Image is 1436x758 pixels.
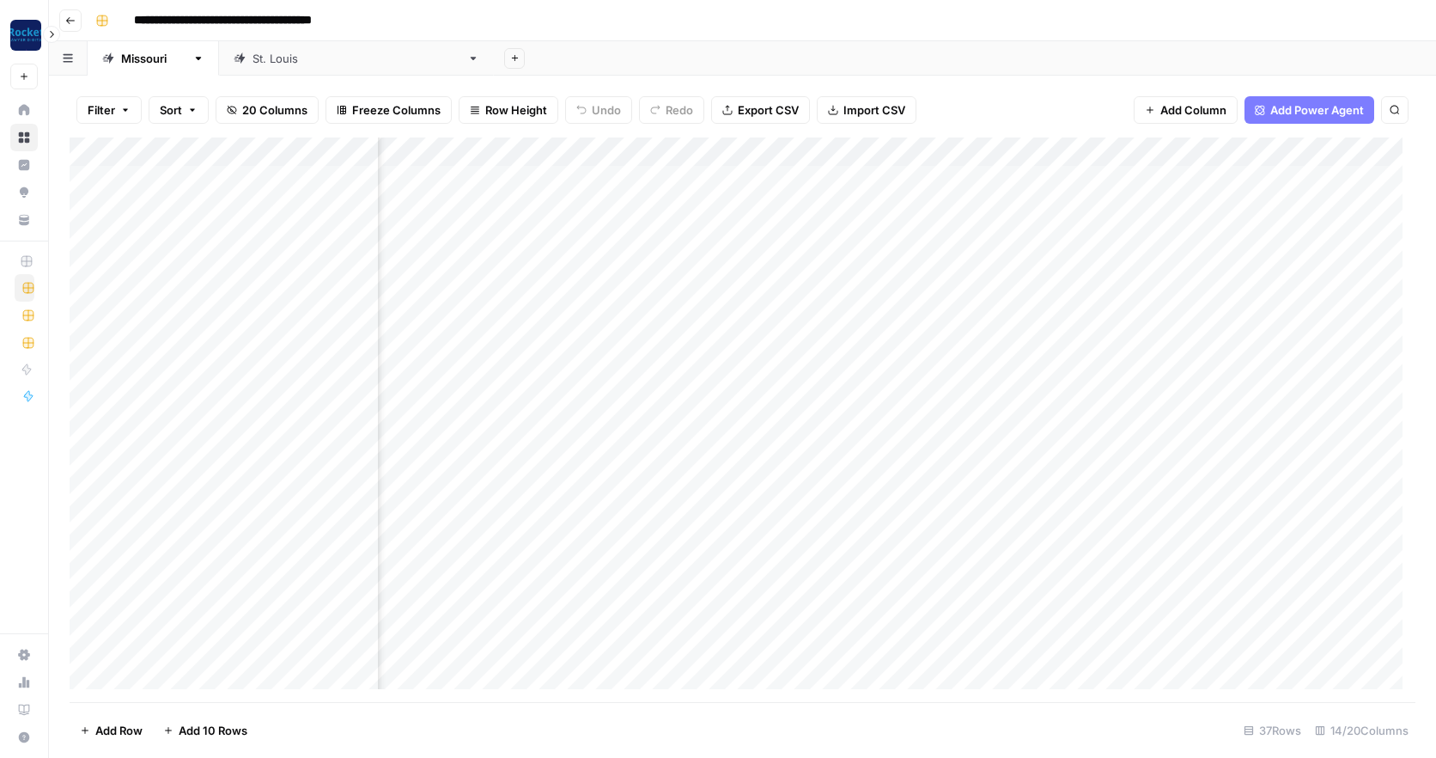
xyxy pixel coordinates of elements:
a: Learning Hub [10,696,38,724]
span: Row Height [485,101,547,119]
span: Undo [592,101,621,119]
button: Workspace: Rocket Pilots [10,14,38,57]
a: [US_STATE] [88,41,219,76]
a: Home [10,96,38,124]
button: Filter [76,96,142,124]
button: Sort [149,96,209,124]
button: Add 10 Rows [153,717,258,744]
div: 37 Rows [1237,717,1308,744]
a: Insights [10,151,38,179]
span: Add Row [95,722,143,739]
button: Row Height [459,96,558,124]
a: Opportunities [10,179,38,206]
button: 20 Columns [216,96,319,124]
span: Add Power Agent [1270,101,1364,119]
span: Filter [88,101,115,119]
a: Usage [10,669,38,696]
img: Rocket Pilots Logo [10,20,41,51]
button: Help + Support [10,724,38,751]
a: Settings [10,641,38,669]
button: Add Row [70,717,153,744]
button: Add Column [1134,96,1238,124]
span: Redo [666,101,693,119]
div: [US_STATE] [121,50,186,67]
button: Export CSV [711,96,810,124]
a: Your Data [10,206,38,234]
span: Import CSV [843,101,905,119]
button: Undo [565,96,632,124]
span: 20 Columns [242,101,307,119]
span: Add Column [1160,101,1226,119]
button: Freeze Columns [326,96,452,124]
div: [GEOGRAPHIC_DATA][PERSON_NAME] [253,50,460,67]
button: Import CSV [817,96,916,124]
div: 14/20 Columns [1308,717,1415,744]
button: Redo [639,96,704,124]
a: Browse [10,124,38,151]
span: Add 10 Rows [179,722,247,739]
span: Export CSV [738,101,799,119]
span: Sort [160,101,182,119]
span: Freeze Columns [352,101,441,119]
button: Add Power Agent [1244,96,1374,124]
a: [GEOGRAPHIC_DATA][PERSON_NAME] [219,41,494,76]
